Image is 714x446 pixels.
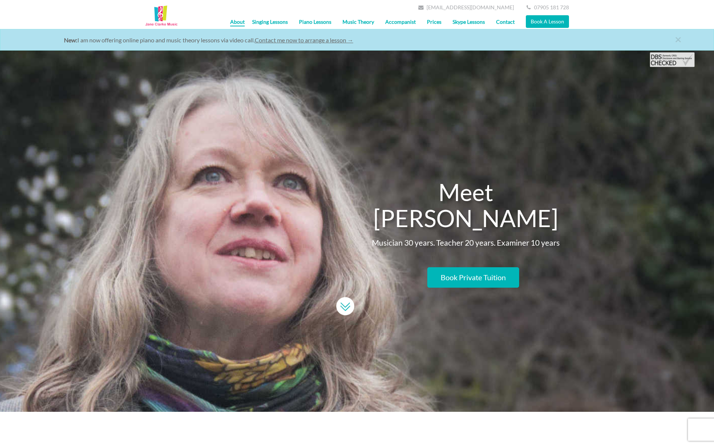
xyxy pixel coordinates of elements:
a: Book A Lesson [526,15,569,28]
a: Contact [491,13,520,31]
a: About [230,13,245,26]
a: Piano Lessons [293,13,337,31]
a: Singing Lessons [247,13,293,31]
a: close [675,33,701,52]
a: Book Private Tuition [427,267,519,288]
p: Musician 30 years. Teacher 20 years. Examiner 10 years [363,238,569,247]
h2: Meet [PERSON_NAME] [363,179,569,231]
img: UqJjrSAbUX4AAAAASUVORK5CYII= [336,297,354,316]
a: Contact me now to arrange a lesson → [255,36,353,43]
a: Skype Lessons [447,13,491,31]
a: Prices [421,13,447,31]
a: Accompanist [380,13,421,31]
strong: New: [64,36,77,43]
img: Music Lessons Kent [145,6,178,27]
a: Music Theory [337,13,380,31]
